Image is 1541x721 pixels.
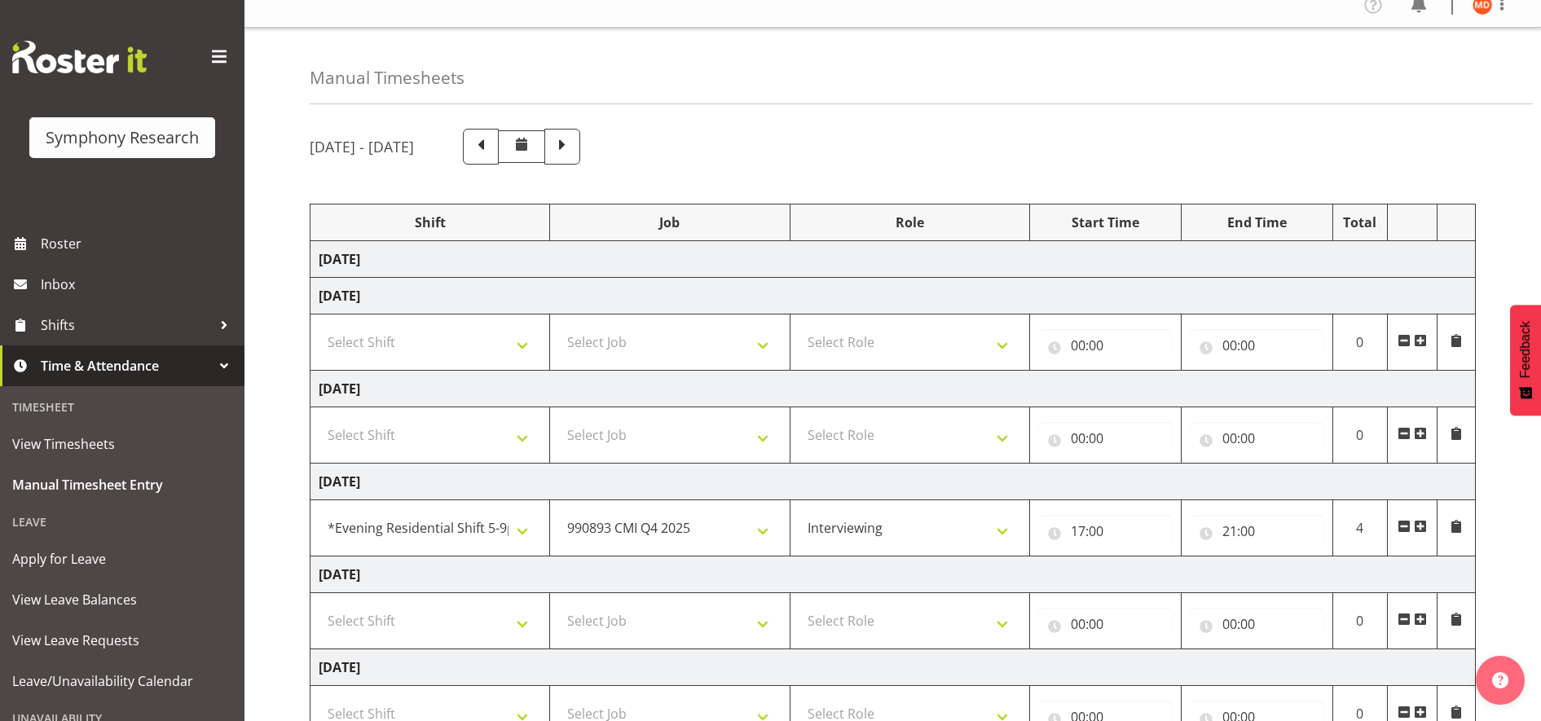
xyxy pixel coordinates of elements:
span: Roster [41,231,236,256]
input: Click to select... [1190,608,1324,640]
td: [DATE] [310,556,1476,593]
span: Leave/Unavailability Calendar [12,669,232,693]
div: End Time [1190,213,1324,232]
input: Click to select... [1038,515,1173,547]
input: Click to select... [1038,329,1173,362]
div: Leave [4,505,240,539]
td: 0 [1332,407,1387,464]
div: Timesheet [4,390,240,424]
h4: Manual Timesheets [310,68,465,87]
div: Job [558,213,781,232]
td: [DATE] [310,649,1476,686]
img: help-xxl-2.png [1492,672,1508,688]
span: Manual Timesheet Entry [12,473,232,497]
span: Time & Attendance [41,354,212,378]
div: Total [1341,213,1379,232]
td: 0 [1332,314,1387,371]
td: [DATE] [310,464,1476,500]
h5: [DATE] - [DATE] [310,138,414,156]
button: Feedback - Show survey [1510,305,1541,415]
a: Leave/Unavailability Calendar [4,661,240,701]
a: View Leave Balances [4,579,240,620]
span: Apply for Leave [12,547,232,571]
a: Apply for Leave [4,539,240,579]
input: Click to select... [1190,515,1324,547]
img: Rosterit website logo [12,41,147,73]
div: Start Time [1038,213,1173,232]
input: Click to select... [1038,608,1173,640]
input: Click to select... [1190,329,1324,362]
td: [DATE] [310,371,1476,407]
td: 0 [1332,593,1387,649]
td: [DATE] [310,278,1476,314]
span: Inbox [41,272,236,297]
div: Shift [319,213,541,232]
a: View Leave Requests [4,620,240,661]
td: 4 [1332,500,1387,556]
input: Click to select... [1038,422,1173,455]
div: Role [799,213,1021,232]
a: Manual Timesheet Entry [4,464,240,505]
div: Symphony Research [46,125,199,150]
span: View Leave Requests [12,628,232,653]
td: [DATE] [310,241,1476,278]
a: View Timesheets [4,424,240,464]
span: Feedback [1518,321,1533,378]
span: View Timesheets [12,432,232,456]
span: Shifts [41,313,212,337]
span: View Leave Balances [12,587,232,612]
input: Click to select... [1190,422,1324,455]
